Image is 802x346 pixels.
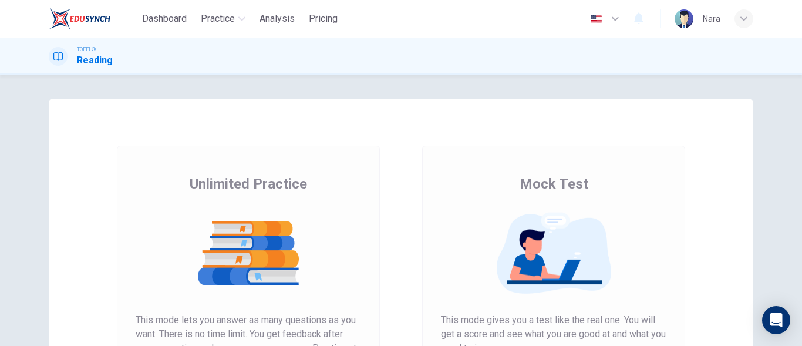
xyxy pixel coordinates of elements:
[309,12,338,26] span: Pricing
[703,12,720,26] div: ์Nara
[304,8,342,29] button: Pricing
[762,306,790,334] div: Open Intercom Messenger
[77,53,113,68] h1: Reading
[142,12,187,26] span: Dashboard
[255,8,299,29] button: Analysis
[675,9,693,28] img: Profile picture
[201,12,235,26] span: Practice
[49,7,137,31] a: EduSynch logo
[190,174,307,193] span: Unlimited Practice
[137,8,191,29] button: Dashboard
[260,12,295,26] span: Analysis
[520,174,588,193] span: Mock Test
[196,8,250,29] button: Practice
[77,45,96,53] span: TOEFL®
[49,7,110,31] img: EduSynch logo
[589,15,604,23] img: en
